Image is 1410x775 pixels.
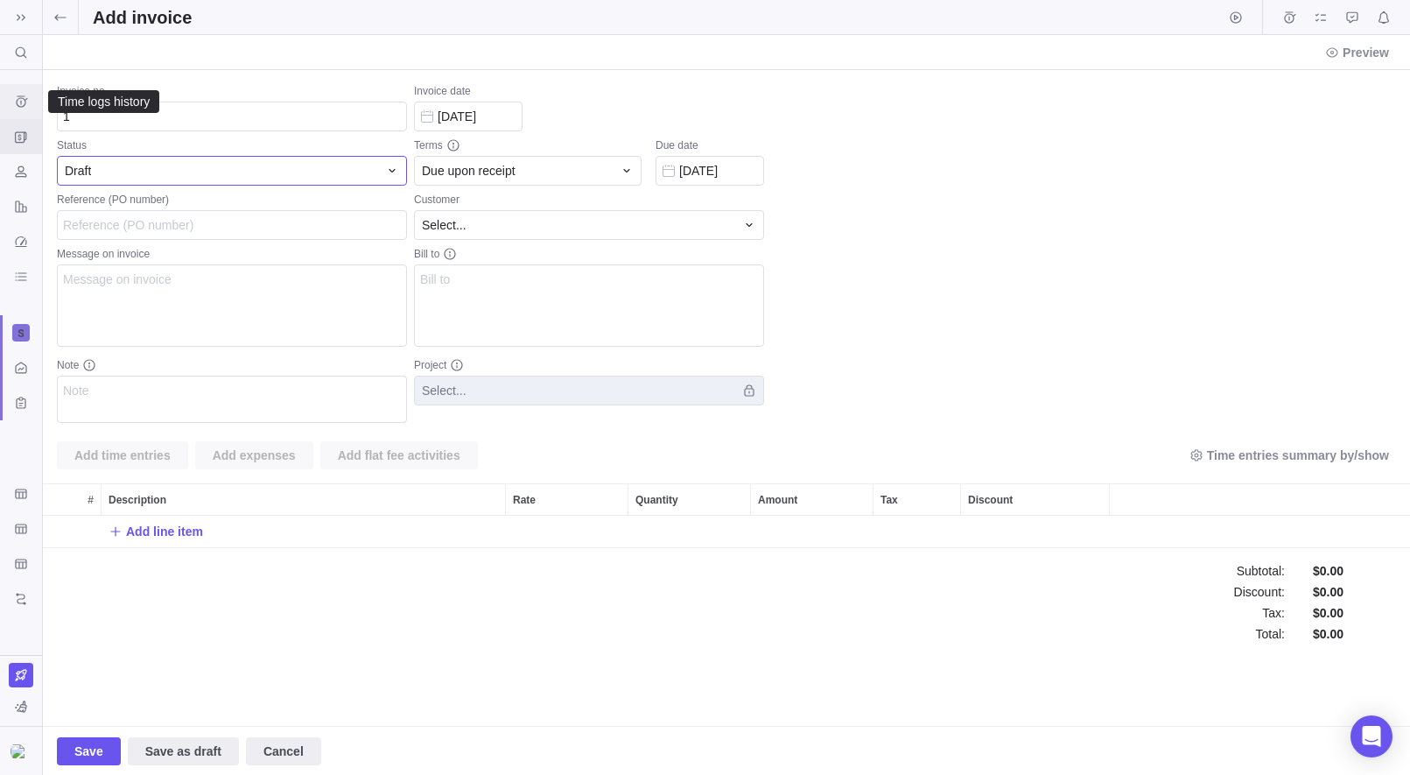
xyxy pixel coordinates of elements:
span: Preview [1343,44,1389,61]
span: Save [74,741,103,762]
svg: info-description [446,138,460,152]
span: Total : [1234,625,1285,643]
textarea: Message on invoice [57,264,407,347]
span: Save as draft [128,737,239,765]
span: Add expenses [195,441,313,469]
h2: Add invoice [93,5,192,30]
a: Notifications [1371,13,1396,27]
div: Quantity [628,484,750,515]
span: Draft [65,162,91,180]
div: Invoice no. [57,84,407,102]
span: Discount : [1234,583,1285,601]
span: Cancel [246,737,321,765]
div: Rate [506,484,628,515]
textarea: Note [57,376,407,423]
div: Message on invoice [57,247,407,264]
span: Preview [1318,40,1396,65]
span: Add flat fee activities [338,445,460,466]
div: Invoice date [414,84,764,102]
div: Tax [873,484,960,515]
span: Amount [758,491,797,509]
span: Save [57,737,121,765]
div: Add New [43,516,1410,548]
span: Quantity [635,491,678,509]
span: My assignments [1308,5,1333,30]
span: Subtotal : [1234,562,1285,580]
span: Due upon receipt [422,162,516,180]
span: $0.00 [1313,562,1343,580]
div: Open Intercom Messenger [1350,715,1392,757]
span: Discount [968,491,1013,509]
svg: info-description [82,358,96,372]
span: Add time entries [74,445,171,466]
div: Reference (PO number) [57,193,407,210]
span: Notifications [1371,5,1396,30]
span: $0.00 [1313,625,1343,643]
span: Start timer [1224,5,1248,30]
span: Time logs [1277,5,1301,30]
span: Cancel [263,741,304,762]
div: Customer [414,193,764,210]
span: Tax : [1234,604,1285,622]
input: Reference (PO number) [57,210,407,240]
a: My assignments [1308,13,1333,27]
span: $0.00 [1313,583,1343,601]
div: Discount [961,484,1022,515]
a: Upgrade now (Trial ends in 15 days) [9,663,33,687]
span: Time entries summary by/show [1207,447,1389,464]
span: Rate [513,491,536,509]
div: Bill to [414,247,764,264]
div: Description [102,484,505,515]
span: Add expenses [213,445,296,466]
div: Freedom Ad [11,741,32,762]
span: You are currently using sample data to explore and understand Birdview better. [7,694,35,719]
span: Select... [422,216,466,234]
span: Add flat fee activities [320,441,478,469]
input: Due date [656,156,764,186]
div: Time logs history [56,95,151,109]
span: Approval requests [1340,5,1364,30]
span: Tax [880,491,898,509]
span: Add line item [109,519,203,544]
span: Add time entries [57,441,188,469]
div: Status [57,138,407,156]
span: # [88,491,94,509]
a: Approval requests [1340,13,1364,27]
div: Terms [414,138,642,156]
a: Time logs [1277,13,1301,27]
span: $0.00 [1313,604,1343,622]
input: Invoice date [414,102,523,131]
span: Save as draft [145,741,221,762]
span: Description [109,491,166,509]
div: grid [43,516,1410,548]
span: Add line item [126,523,203,540]
div: Due date [656,138,764,156]
div: Project [414,358,764,376]
svg: info-description [450,358,464,372]
input: Invoice no. [57,102,407,131]
div: Note [57,358,407,376]
span: Time entries summary by/show [1182,443,1396,468]
svg: info-description [443,247,457,261]
textarea: Bill to [414,264,764,347]
img: Show [11,744,32,758]
div: Amount [751,484,873,515]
